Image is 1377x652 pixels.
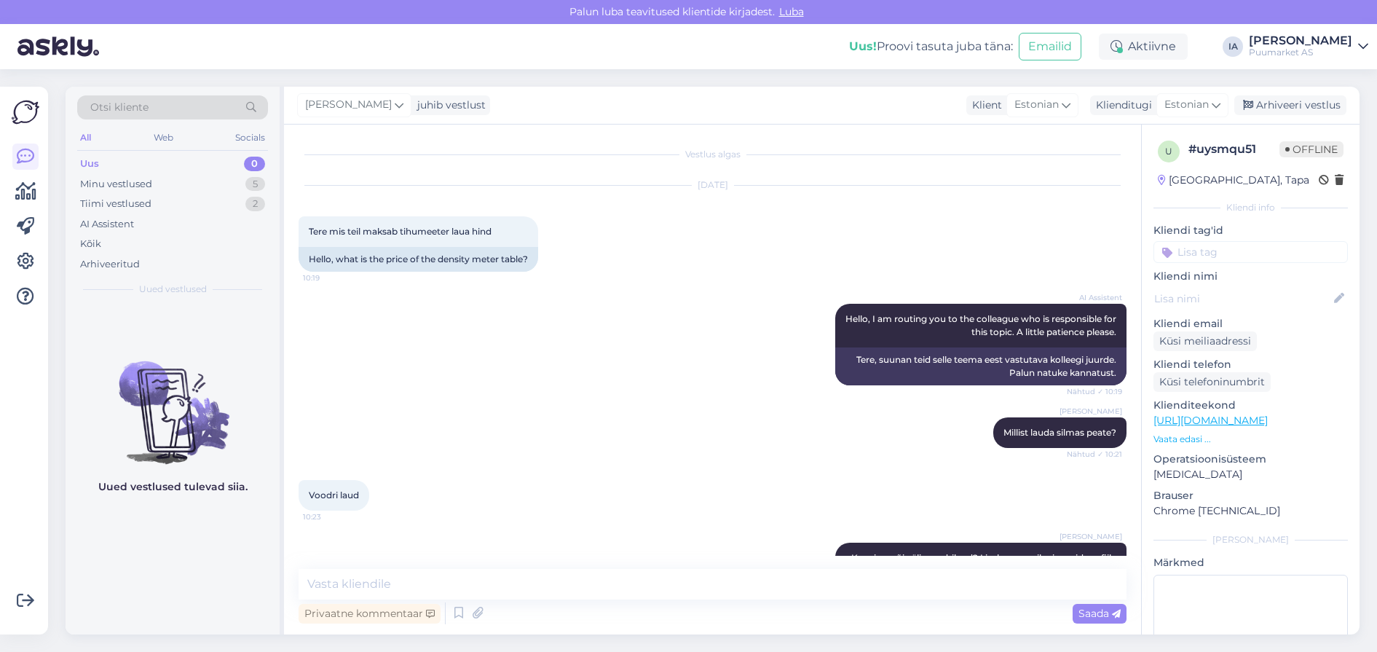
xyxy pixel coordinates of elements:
[1153,488,1348,503] p: Brauser
[1249,35,1352,47] div: [PERSON_NAME]
[1153,433,1348,446] p: Vaata edasi ...
[1165,146,1172,157] span: u
[1019,33,1081,60] button: Emailid
[1164,97,1209,113] span: Estonian
[80,217,134,232] div: AI Assistent
[1078,607,1121,620] span: Saada
[775,5,808,18] span: Luba
[80,237,101,251] div: Kõik
[1223,36,1243,57] div: IA
[1067,449,1122,460] span: Nähtud ✓ 10:21
[305,97,392,113] span: [PERSON_NAME]
[1060,406,1122,417] span: [PERSON_NAME]
[849,39,877,53] b: Uus!
[851,552,1118,576] span: Kas sise- või välisvoodrilaud? Lisaks on meil erinevaid profiile kuskil 20 jagu. :)
[80,197,151,211] div: Tiimi vestlused
[1249,47,1352,58] div: Puumarket AS
[1014,97,1059,113] span: Estonian
[1153,503,1348,519] p: Chrome [TECHNICAL_ID]
[1279,141,1344,157] span: Offline
[1153,452,1348,467] p: Operatsioonisüsteem
[1153,331,1257,351] div: Küsi meiliaadressi
[245,177,265,192] div: 5
[1153,467,1348,482] p: [MEDICAL_DATA]
[1099,34,1188,60] div: Aktiivne
[66,335,280,466] img: No chats
[232,128,268,147] div: Socials
[1068,292,1122,303] span: AI Assistent
[1153,533,1348,546] div: [PERSON_NAME]
[1249,35,1368,58] a: [PERSON_NAME]Puumarket AS
[98,479,248,495] p: Uued vestlused tulevad siia.
[1153,357,1348,372] p: Kliendi telefon
[245,197,265,211] div: 2
[1153,241,1348,263] input: Lisa tag
[303,511,358,522] span: 10:23
[309,490,359,500] span: Voodri laud
[1153,372,1271,392] div: Küsi telefoninumbrit
[1234,95,1346,115] div: Arhiveeri vestlus
[90,100,149,115] span: Otsi kliente
[1158,173,1309,188] div: [GEOGRAPHIC_DATA], Tapa
[411,98,486,113] div: juhib vestlust
[845,313,1118,337] span: Hello, I am routing you to the colleague who is responsible for this topic. A little patience ple...
[1153,316,1348,331] p: Kliendi email
[80,177,152,192] div: Minu vestlused
[1188,141,1279,158] div: # uysmqu51
[299,178,1127,192] div: [DATE]
[1067,386,1122,397] span: Nähtud ✓ 10:19
[309,226,492,237] span: Tere mis teil maksab tihumeeter laua hind
[80,157,99,171] div: Uus
[80,257,140,272] div: Arhiveeritud
[299,148,1127,161] div: Vestlus algas
[849,38,1013,55] div: Proovi tasuta juba täna:
[77,128,94,147] div: All
[1090,98,1152,113] div: Klienditugi
[835,347,1127,385] div: Tere, suunan teid selle teema eest vastutava kolleegi juurde. Palun natuke kannatust.
[151,128,176,147] div: Web
[1153,555,1348,570] p: Märkmed
[1003,427,1116,438] span: Millist lauda silmas peate?
[244,157,265,171] div: 0
[1153,223,1348,238] p: Kliendi tag'id
[139,283,207,296] span: Uued vestlused
[1153,269,1348,284] p: Kliendi nimi
[966,98,1002,113] div: Klient
[1153,414,1268,427] a: [URL][DOMAIN_NAME]
[12,98,39,126] img: Askly Logo
[1060,531,1122,542] span: [PERSON_NAME]
[299,247,538,272] div: Hello, what is the price of the density meter table?
[299,604,441,624] div: Privaatne kommentaar
[1154,291,1331,307] input: Lisa nimi
[1153,201,1348,214] div: Kliendi info
[303,272,358,283] span: 10:19
[1153,398,1348,413] p: Klienditeekond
